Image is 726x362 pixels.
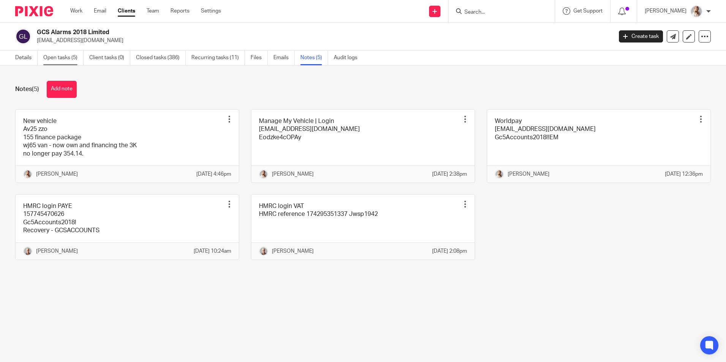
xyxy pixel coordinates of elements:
[259,247,268,256] img: KR%20update.jpg
[136,50,186,65] a: Closed tasks (386)
[196,170,231,178] p: [DATE] 4:46pm
[464,9,532,16] input: Search
[573,8,603,14] span: Get Support
[619,30,663,42] a: Create task
[118,7,135,15] a: Clients
[23,170,32,179] img: IMG_9968.jpg
[15,6,53,16] img: Pixie
[47,81,77,98] button: Add note
[432,170,467,178] p: [DATE] 2:38pm
[37,28,493,36] h2: GCS Alarms 2018 Limited
[43,50,84,65] a: Open tasks (5)
[334,50,363,65] a: Audit logs
[273,50,295,65] a: Emails
[645,7,687,15] p: [PERSON_NAME]
[300,50,328,65] a: Notes (5)
[89,50,130,65] a: Client tasks (0)
[15,85,39,93] h1: Notes
[94,7,106,15] a: Email
[259,170,268,179] img: IMG_9968.jpg
[272,170,314,178] p: [PERSON_NAME]
[201,7,221,15] a: Settings
[15,28,31,44] img: svg%3E
[690,5,702,17] img: IMG_9968.jpg
[70,7,82,15] a: Work
[191,50,245,65] a: Recurring tasks (11)
[272,247,314,255] p: [PERSON_NAME]
[170,7,189,15] a: Reports
[508,170,549,178] p: [PERSON_NAME]
[665,170,703,178] p: [DATE] 12:36pm
[36,170,78,178] p: [PERSON_NAME]
[432,247,467,255] p: [DATE] 2:08pm
[15,50,38,65] a: Details
[147,7,159,15] a: Team
[32,86,39,92] span: (5)
[36,247,78,255] p: [PERSON_NAME]
[37,37,608,44] p: [EMAIL_ADDRESS][DOMAIN_NAME]
[495,170,504,179] img: IMG_9968.jpg
[251,50,268,65] a: Files
[23,247,32,256] img: KR%20update.jpg
[194,247,231,255] p: [DATE] 10:24am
